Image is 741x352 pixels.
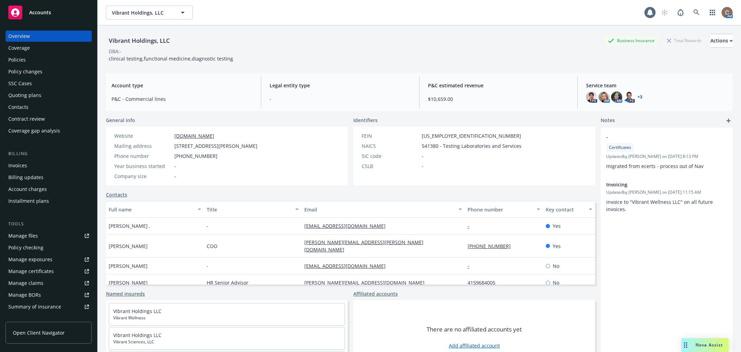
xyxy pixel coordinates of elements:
a: Policy changes [6,66,92,77]
a: [DOMAIN_NAME] [174,133,214,139]
div: Vibrant Holdings, LLC [106,36,173,45]
div: Account charges [8,184,47,195]
a: - [468,263,475,269]
span: No [553,279,559,286]
a: [EMAIL_ADDRESS][DOMAIN_NAME] [304,263,391,269]
a: Installment plans [6,195,92,207]
span: invoice to "Vibrant Wellness LLC" on all future invoices. [606,199,714,213]
span: - [207,262,208,270]
div: Total Rewards [664,36,705,45]
a: Coverage [6,42,92,54]
a: Manage exposures [6,254,92,265]
div: Manage claims [8,278,43,289]
span: Updated by [PERSON_NAME] on [DATE] 11:15 AM [606,189,727,195]
span: P&C - Commercial lines [112,95,253,103]
div: Website [114,132,172,139]
span: Legal entity type [270,82,411,89]
a: Search [690,6,703,19]
span: There are no affiliated accounts yet [427,325,522,334]
a: Add affiliated account [449,342,500,349]
button: Key contact [543,201,595,218]
a: Contacts [106,191,127,198]
div: Policy checking [8,242,43,253]
div: Business Insurance [604,36,658,45]
a: Billing updates [6,172,92,183]
span: Updated by [PERSON_NAME] on [DATE] 8:13 PM [606,153,727,160]
a: [PHONE_NUMBER] [468,243,516,249]
a: Manage BORs [6,289,92,301]
div: Policy changes [8,66,42,77]
span: COO [207,242,217,250]
span: [PERSON_NAME] [109,262,148,270]
a: Contract review [6,113,92,125]
div: DBA: - [109,48,122,55]
a: Manage certificates [6,266,92,277]
a: Contacts [6,102,92,113]
a: Quoting plans [6,90,92,101]
span: [PERSON_NAME] [109,279,148,286]
div: Invoices [8,160,27,171]
span: HR Senior Advisor [207,279,248,286]
div: FEIN [362,132,419,139]
div: Actions [710,34,733,47]
span: General info [106,117,135,124]
a: Summary of insurance [6,301,92,312]
span: Service team [586,82,727,89]
span: - [422,152,423,160]
span: 541380 - Testing Laboratories and Services [422,142,521,150]
a: [PERSON_NAME][EMAIL_ADDRESS][PERSON_NAME][DOMAIN_NAME] [304,239,423,253]
span: migrated from ecerts - process out of Nav [606,163,703,169]
div: Company size [114,173,172,180]
div: Policies [8,54,26,65]
a: Affiliated accounts [353,290,398,297]
a: add [724,117,733,125]
span: - [270,95,411,103]
div: Manage exposures [8,254,52,265]
span: - [174,173,176,180]
div: Billing updates [8,172,43,183]
span: No [553,262,559,270]
div: Mailing address [114,142,172,150]
div: Manage certificates [8,266,54,277]
span: - [207,222,208,230]
img: photo [624,91,635,103]
img: photo [586,91,597,103]
div: Manage BORs [8,289,41,301]
div: Contacts [8,102,28,113]
div: Billing [6,150,92,157]
span: Vibrant Sciences, LLC [113,339,340,345]
img: photo [599,91,610,103]
a: - [468,223,475,229]
span: Nova Assist [695,342,723,348]
span: [STREET_ADDRESS][PERSON_NAME] [174,142,257,150]
a: Account charges [6,184,92,195]
a: Accounts [6,3,92,22]
button: Nova Assist [681,338,728,352]
span: Vibrant Holdings, LLC [112,9,172,16]
a: SSC Cases [6,78,92,89]
button: Actions [710,34,733,48]
button: Email [302,201,464,218]
a: [EMAIL_ADDRESS][DOMAIN_NAME] [304,223,391,229]
span: Accounts [29,10,51,15]
div: Phone number [114,152,172,160]
span: [US_EMPLOYER_IDENTIFICATION_NUMBER] [422,132,521,139]
span: - [606,133,709,141]
a: Vibrant Holdings LLC [113,332,162,338]
button: Title [204,201,302,218]
div: Contract review [8,113,45,125]
span: Certificates [609,144,631,151]
div: Title [207,206,291,213]
span: [PHONE_NUMBER] [174,152,217,160]
div: NAICS [362,142,419,150]
a: Invoices [6,160,92,171]
a: Report a Bug [674,6,688,19]
a: 4159684005 [468,279,501,286]
button: Full name [106,201,204,218]
span: [PERSON_NAME] . [109,222,150,230]
span: clinical testing,functional medicine,diagnostic testing [109,55,233,62]
div: Key contact [546,206,585,213]
div: Coverage gap analysis [8,125,60,136]
span: [PERSON_NAME] [109,242,148,250]
div: Quoting plans [8,90,41,101]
